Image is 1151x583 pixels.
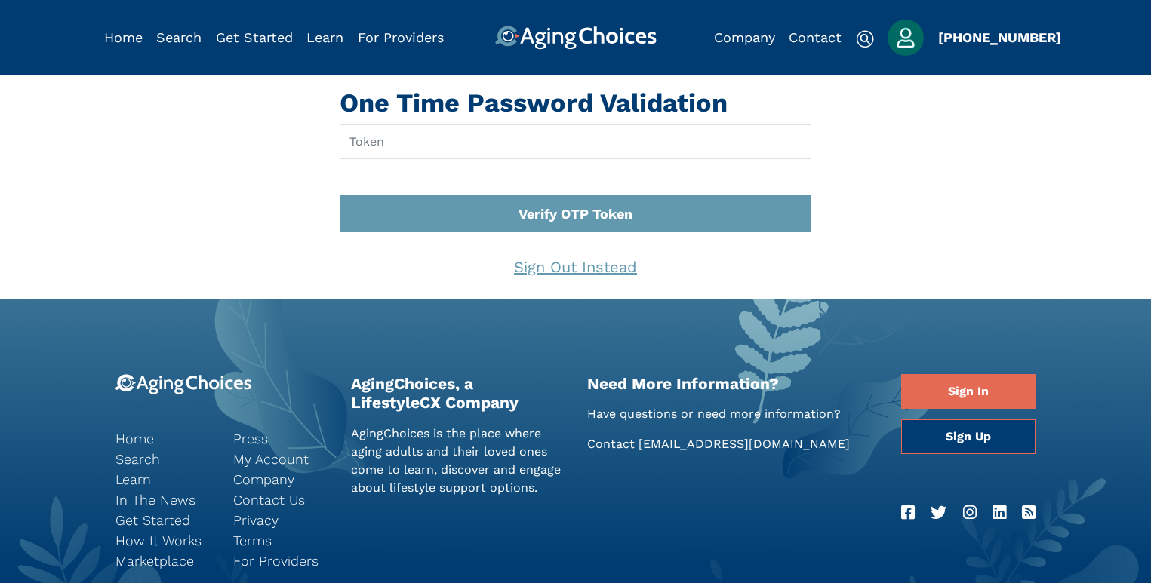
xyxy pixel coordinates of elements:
img: 9-logo.svg [115,374,252,394]
a: Press [233,428,328,449]
h2: AgingChoices, a LifestyleCX Company [351,374,565,412]
a: Get Started [115,510,211,530]
a: LinkedIn [993,501,1006,525]
a: Contact [789,29,842,45]
img: search-icon.svg [856,30,874,48]
a: Facebook [901,501,915,525]
a: Sign Up [901,419,1036,454]
a: Twitter [931,501,946,525]
a: Company [714,29,775,45]
a: Privacy [233,510,328,530]
a: In The News [115,489,211,510]
img: user_avatar.jpg [888,20,924,56]
a: Get Started [216,29,293,45]
div: Popover trigger [156,26,202,50]
a: RSS Feed [1022,501,1036,525]
p: Contact [587,435,879,453]
a: Sign In [901,374,1036,409]
a: [PHONE_NUMBER] [938,29,1061,45]
a: [EMAIL_ADDRESS][DOMAIN_NAME] [639,437,850,451]
img: AgingChoices [494,26,656,50]
a: Learn [306,29,343,45]
a: Instagram [963,501,977,525]
a: Home [104,29,143,45]
a: For Providers [233,551,328,571]
a: My Account [233,449,328,469]
input: Token [340,124,811,159]
a: How It Works [115,530,211,551]
a: Marketplace [115,551,211,571]
a: Contact Us [233,489,328,510]
a: For Providers [358,29,444,45]
h2: Need More Information? [587,374,879,393]
a: Search [156,29,202,45]
p: AgingChoices is the place where aging adults and their loved ones come to learn, discover and eng... [351,425,565,497]
a: Terms [233,530,328,551]
a: Sign Out Instead [501,247,650,287]
a: Home [115,428,211,449]
p: Have questions or need more information? [587,405,879,423]
h1: One Time Password Validation [340,87,811,118]
a: Learn [115,469,211,489]
div: Popover trigger [888,20,924,56]
button: Verify OTP Token [340,195,811,232]
a: Search [115,449,211,469]
a: Company [233,469,328,489]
